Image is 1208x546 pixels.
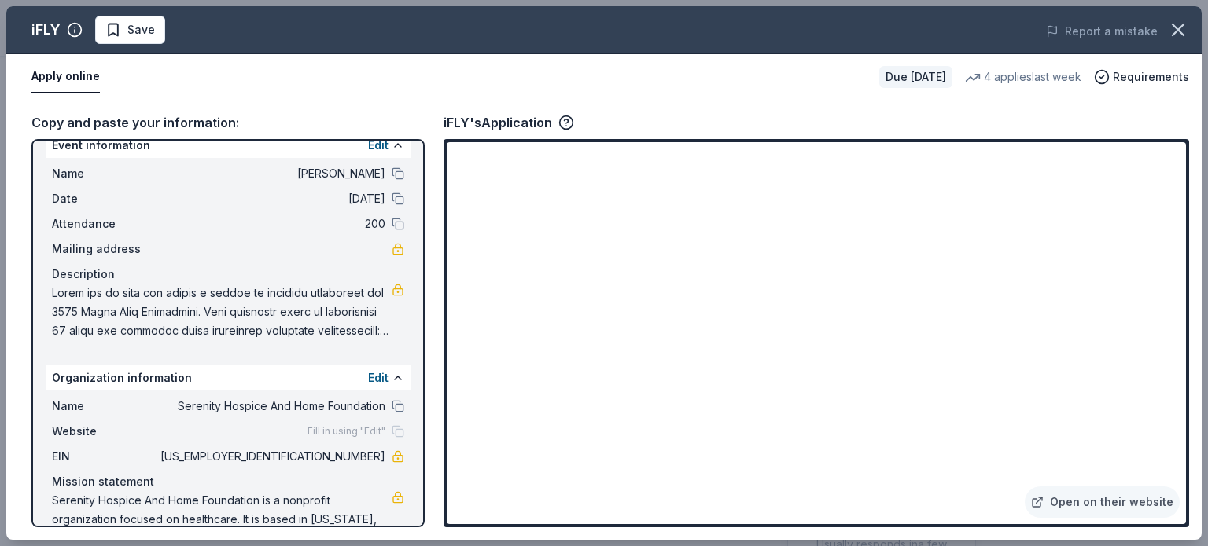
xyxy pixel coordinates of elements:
span: Attendance [52,214,157,233]
span: [DATE] [157,189,385,208]
div: Due [DATE] [879,66,952,88]
div: 4 applies last week [965,68,1081,86]
div: Organization information [46,365,411,390]
span: [PERSON_NAME] [157,164,385,183]
div: Mission statement [52,472,404,491]
button: Edit [368,368,389,387]
button: Apply online [31,60,100,93]
div: Event information [46,133,411,158]
span: Requirements [1113,68,1189,86]
button: Save [95,16,165,44]
button: Edit [368,136,389,155]
span: 200 [157,214,385,233]
span: Name [52,397,157,416]
span: Lorem ips do sita con adipis e seddoe te incididu utlaboreet dol 3575 Magna Aliq Enimadmini. Veni... [52,284,392,340]
span: Mailing address [52,240,157,258]
button: Requirements [1094,68,1189,86]
div: Copy and paste your information: [31,112,425,133]
span: EIN [52,447,157,466]
span: Save [127,20,155,39]
span: [US_EMPLOYER_IDENTIFICATION_NUMBER] [157,447,385,466]
div: iFLY [31,17,61,42]
span: Name [52,164,157,183]
span: Fill in using "Edit" [308,425,385,438]
button: Report a mistake [1046,22,1158,41]
a: Open on their website [1025,486,1180,518]
span: Website [52,422,157,441]
span: Serenity Hospice And Home Foundation [157,397,385,416]
span: Date [52,189,157,208]
div: iFLY's Application [444,112,574,133]
div: Description [52,265,404,284]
